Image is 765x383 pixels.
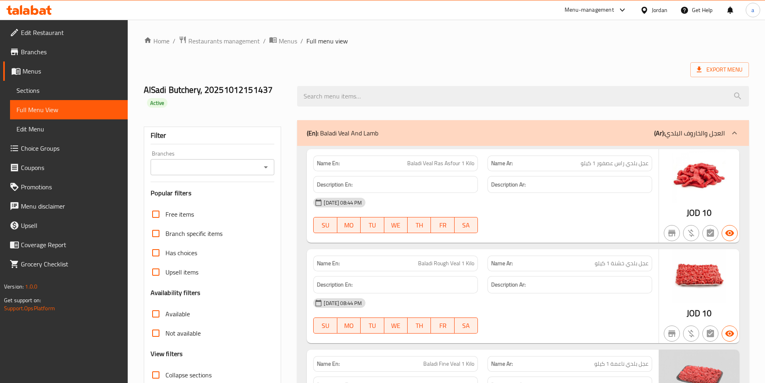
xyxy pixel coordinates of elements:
[491,360,513,368] strong: Name Ar:
[4,295,41,305] span: Get support on:
[3,139,128,158] a: Choice Groups
[411,320,428,332] span: TH
[594,360,649,368] span: عجل بلدي ناعمة 1 كيلو
[260,162,271,173] button: Open
[702,326,718,342] button: Not has choices
[683,326,699,342] button: Purchased item
[317,219,334,231] span: SU
[659,249,739,303] img: %D9%83%D9%8A%D9%84%D9%88_%D8%B9%D8%AC%D9%84_%D8%A8%D9%84%D8%AF%D9%8A_%D8%AE%D8%B4%D9%86%D8%A96389...
[595,259,649,268] span: عجل بلدي خشنة 1 كيلو
[659,149,739,203] img: %D9%83%D9%8A%D9%84%D9%88_%D8%B9%D8%AC%D9%84_%D8%A8%D9%84%D8%AF%D9%8A_%D8%B1%D8%A7%D8%B3_%D8%B9%D8...
[165,248,197,258] span: Has choices
[21,182,121,192] span: Promotions
[341,219,357,231] span: MO
[165,267,198,277] span: Upsell items
[687,205,700,221] span: JOD
[10,100,128,119] a: Full Menu View
[407,159,474,168] span: Baladi Veal Ras Asfour 1 Kilo
[565,5,614,15] div: Menu-management
[491,180,526,190] strong: Description Ar:
[361,217,384,233] button: TU
[3,23,128,42] a: Edit Restaurant
[297,120,749,146] div: (En): Baladi Veal And Lamb(Ar):العجل والخاروف البلدي
[722,326,738,342] button: Available
[317,259,340,268] strong: Name En:
[165,209,194,219] span: Free items
[21,240,121,250] span: Coverage Report
[3,235,128,254] a: Coverage Report
[3,158,128,177] a: Coupons
[652,6,667,14] div: Jordan
[654,127,665,139] b: (Ar):
[408,317,431,334] button: TH
[384,317,408,334] button: WE
[165,328,201,338] span: Not available
[418,259,474,268] span: Baladi Rough Veal 1 Kilo
[144,36,749,46] nav: breadcrumb
[664,225,680,241] button: Not branch specific item
[722,225,738,241] button: Available
[364,320,381,332] span: TU
[165,370,212,380] span: Collapse sections
[313,217,337,233] button: SU
[702,225,718,241] button: Not has choices
[320,199,365,207] span: [DATE] 08:44 PM
[165,229,222,238] span: Branch specific items
[4,281,24,292] span: Version:
[279,36,297,46] span: Menus
[25,281,37,292] span: 1.0.0
[21,143,121,153] span: Choice Groups
[690,62,749,77] span: Export Menu
[458,320,475,332] span: SA
[3,254,128,274] a: Grocery Checklist
[320,299,365,307] span: [DATE] 08:44 PM
[16,105,121,115] span: Full Menu View
[434,219,451,231] span: FR
[431,317,454,334] button: FR
[491,280,526,290] strong: Description Ar:
[455,317,478,334] button: SA
[388,320,404,332] span: WE
[173,36,175,46] li: /
[151,349,183,358] h3: View filters
[491,259,513,268] strong: Name Ar:
[317,280,353,290] strong: Description En:
[3,177,128,197] a: Promotions
[581,159,649,168] span: عجل بلدي راس عصفور 1 كيلو
[317,320,334,332] span: SU
[151,288,201,297] h3: Availability filters
[16,124,121,134] span: Edit Menu
[423,360,474,368] span: Baladi Fine Veal 1 Kilo
[300,36,303,46] li: /
[297,86,749,107] input: search
[165,309,190,319] span: Available
[151,188,275,198] h3: Popular filters
[21,47,121,57] span: Branches
[21,201,121,211] span: Menu disclaimer
[337,217,361,233] button: MO
[3,216,128,235] a: Upsell
[687,305,700,321] span: JOD
[683,225,699,241] button: Purchased item
[408,217,431,233] button: TH
[147,98,168,108] div: Active
[341,320,357,332] span: MO
[10,81,128,100] a: Sections
[306,36,348,46] span: Full menu view
[147,99,168,107] span: Active
[21,221,121,230] span: Upsell
[22,66,121,76] span: Menus
[188,36,260,46] span: Restaurants management
[10,119,128,139] a: Edit Menu
[21,259,121,269] span: Grocery Checklist
[361,317,384,334] button: TU
[307,127,318,139] b: (En):
[16,86,121,95] span: Sections
[654,128,725,138] p: العجل والخاروف البلدي
[3,197,128,216] a: Menu disclaimer
[179,36,260,46] a: Restaurants management
[364,219,381,231] span: TU
[664,326,680,342] button: Not branch specific item
[697,65,743,75] span: Export Menu
[455,217,478,233] button: SA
